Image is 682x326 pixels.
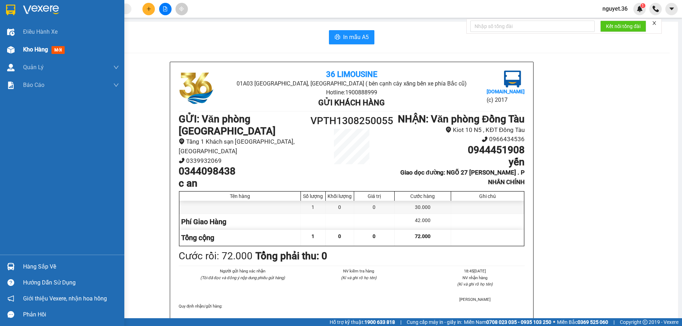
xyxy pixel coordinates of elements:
[557,318,608,326] span: Miền Bắc
[39,17,161,44] li: 01A03 [GEOGRAPHIC_DATA], [GEOGRAPHIC_DATA] ( bên cạnh cây xăng bến xe phía Bắc cũ)
[7,46,15,54] img: warehouse-icon
[52,46,65,54] span: mới
[400,318,401,326] span: |
[600,21,646,32] button: Kết nối tổng đài
[7,82,15,89] img: solution-icon
[318,98,385,107] b: Gửi khách hàng
[395,201,451,214] div: 30.000
[113,65,119,70] span: down
[23,46,48,53] span: Kho hàng
[643,320,648,325] span: copyright
[39,44,161,53] li: Hotline: 1900888999
[301,201,326,214] div: 1
[400,169,525,186] b: Giao dọc đường: NGÕ 27 [PERSON_NAME] . P NHÂN CHÍNH
[179,303,525,309] div: Quy định nhận/gửi hàng :
[652,21,657,26] span: close
[9,9,44,44] img: logo.jpg
[395,214,451,230] div: 42.000
[142,3,155,15] button: plus
[236,88,467,97] li: Hotline: 1900888999
[255,250,327,262] b: Tổng phải thu: 0
[642,3,644,8] span: 1
[181,233,214,242] span: Tổng cộng
[482,136,488,142] span: phone
[326,201,354,214] div: 0
[487,95,525,104] li: (c) 2017
[309,268,408,274] li: NV kiểm tra hàng
[75,8,126,17] b: 36 Limousine
[7,295,14,302] span: notification
[312,233,314,239] span: 1
[179,177,308,189] h1: c an
[453,193,522,199] div: Ghi chú
[6,5,15,15] img: logo-vxr
[613,318,615,326] span: |
[395,134,525,144] li: 0966434536
[415,233,431,239] span: 72.000
[470,21,595,32] input: Nhập số tổng đài
[669,6,675,12] span: caret-down
[7,279,14,286] span: question-circle
[343,33,369,42] span: In mẫu A5
[179,156,308,166] li: 0339932069
[23,277,119,288] div: Hướng dẫn sử dụng
[179,248,253,264] div: Cước rồi : 72.000
[146,6,151,11] span: plus
[193,268,292,274] li: Người gửi hàng xác nhận
[487,89,525,94] b: [DOMAIN_NAME]
[326,70,377,79] b: 36 Limousine
[308,113,395,129] h1: VPTH1308250055
[175,3,188,15] button: aim
[395,144,525,156] h1: 0944451908
[179,6,184,11] span: aim
[373,233,375,239] span: 0
[396,193,449,199] div: Cước hàng
[640,3,645,8] sup: 1
[338,233,341,239] span: 0
[637,6,643,12] img: icon-new-feature
[7,263,15,270] img: warehouse-icon
[200,275,285,280] i: (Tôi đã đọc và đồng ý nộp dung phiếu gửi hàng)
[341,275,377,280] i: (Kí và ghi rõ họ tên)
[179,165,308,177] h1: 0344098438
[179,137,308,156] li: Tầng 1 Khách sạn [GEOGRAPHIC_DATA], [GEOGRAPHIC_DATA]
[329,30,374,44] button: printerIn mẫu A5
[23,81,44,89] span: Báo cáo
[445,127,451,133] span: environment
[181,193,299,199] div: Tên hàng
[7,311,14,318] span: message
[179,138,185,144] span: environment
[236,79,467,88] li: 01A03 [GEOGRAPHIC_DATA], [GEOGRAPHIC_DATA] ( bên cạnh cây xăng bến xe phía Bắc cũ)
[303,193,324,199] div: Số lượng
[578,319,608,325] strong: 0369 525 060
[23,63,44,72] span: Quản Lý
[328,193,352,199] div: Khối lượng
[457,282,493,287] i: (Kí và ghi rõ họ tên)
[23,294,107,303] span: Giới thiệu Vexere, nhận hoa hồng
[163,6,168,11] span: file-add
[7,64,15,71] img: warehouse-icon
[653,6,659,12] img: phone-icon
[426,268,525,274] li: 18:45[DATE]
[179,71,214,106] img: logo.jpg
[330,318,395,326] span: Hỗ trợ kỹ thuật:
[597,4,633,13] span: nguyet.36
[395,125,525,135] li: Kiot 10 N5 , KĐT Đồng Tàu
[113,82,119,88] span: down
[179,214,301,230] div: Phí Giao Hàng
[665,3,678,15] button: caret-down
[504,71,521,88] img: logo.jpg
[356,193,393,199] div: Giá trị
[464,318,551,326] span: Miền Nam
[7,28,15,36] img: warehouse-icon
[553,321,555,324] span: ⚪️
[179,158,185,164] span: phone
[486,319,551,325] strong: 0708 023 035 - 0935 103 250
[606,22,640,30] span: Kết nối tổng đài
[426,275,525,281] li: NV nhận hàng
[335,34,340,41] span: printer
[23,27,58,36] span: Điều hành xe
[426,296,525,303] li: [PERSON_NAME]
[395,156,525,168] h1: yến
[398,113,525,125] b: NHẬN : Văn phòng Đồng Tàu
